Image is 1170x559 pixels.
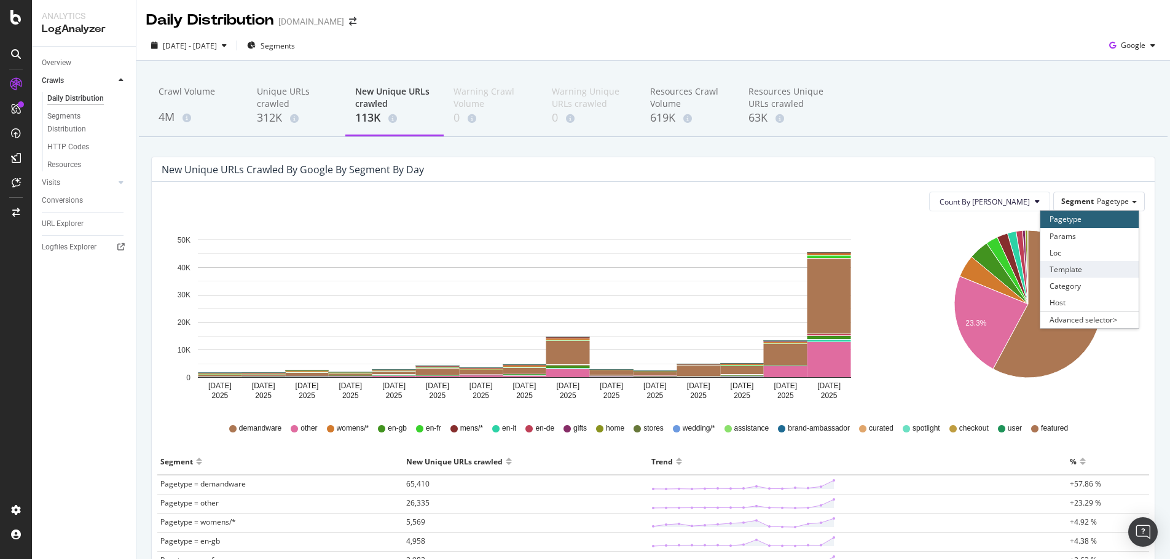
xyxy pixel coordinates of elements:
[426,423,441,434] span: en-fr
[774,381,797,390] text: [DATE]
[560,391,576,400] text: 2025
[748,110,827,126] div: 63K
[535,423,554,434] span: en-de
[42,217,127,230] a: URL Explorer
[1061,196,1094,206] span: Segment
[146,10,273,31] div: Daily Distribution
[690,391,707,400] text: 2025
[606,423,624,434] span: home
[296,381,319,390] text: [DATE]
[42,57,71,69] div: Overview
[47,158,81,171] div: Resources
[959,423,989,434] span: checkout
[42,241,96,254] div: Logfiles Explorer
[453,85,532,110] div: Warning Crawl Volume
[178,291,190,300] text: 30K
[1040,294,1139,311] div: Host
[1070,451,1077,471] div: %
[516,391,533,400] text: 2025
[42,22,126,36] div: LogAnalyzer
[252,381,275,390] text: [DATE]
[1097,196,1129,206] span: Pagetype
[556,381,579,390] text: [DATE]
[643,423,664,434] span: stores
[1040,228,1139,244] div: Params
[1040,211,1139,227] div: Pagetype
[406,517,425,527] span: 5,569
[355,85,434,110] div: New Unique URLs crawled
[47,110,127,136] a: Segments Distribution
[913,221,1143,405] svg: A chart.
[651,451,673,471] div: Trend
[469,381,493,390] text: [DATE]
[647,391,664,400] text: 2025
[650,110,729,126] div: 619K
[929,192,1050,211] button: Count By [PERSON_NAME]
[460,423,483,434] span: mens/*
[1070,517,1097,527] span: +4.92 %
[355,110,434,126] div: 113K
[869,423,893,434] span: curated
[42,176,60,189] div: Visits
[603,391,620,400] text: 2025
[42,194,127,207] a: Conversions
[42,194,83,207] div: Conversions
[1040,311,1139,328] div: Advanced selector >
[160,517,236,527] span: Pagetype = womens/*
[299,391,315,400] text: 2025
[349,17,356,26] div: arrow-right-arrow-left
[1008,423,1022,434] span: user
[426,381,449,390] text: [DATE]
[748,85,827,110] div: Resources Unique URLs crawled
[178,346,190,354] text: 10K
[160,479,246,489] span: Pagetype = demandware
[47,141,127,154] a: HTTP Codes
[406,451,503,471] div: New Unique URLs crawled
[453,110,532,126] div: 0
[178,318,190,327] text: 20K
[162,163,424,176] div: New Unique URLs crawled by google by Segment by Day
[337,423,369,434] span: womens/*
[734,391,750,400] text: 2025
[406,479,430,489] span: 65,410
[386,391,402,400] text: 2025
[788,423,850,434] span: brand-ambassador
[47,92,104,105] div: Daily Distribution
[47,158,127,171] a: Resources
[430,391,446,400] text: 2025
[42,74,115,87] a: Crawls
[1104,36,1160,55] button: Google
[777,391,794,400] text: 2025
[178,264,190,272] text: 40K
[208,381,232,390] text: [DATE]
[160,536,220,546] span: Pagetype = en-gb
[965,319,986,327] text: 23.3%
[1128,517,1158,547] div: Open Intercom Messenger
[1040,261,1139,278] div: Template
[257,85,336,110] div: Unique URLs crawled
[406,536,425,546] span: 4,958
[1121,40,1145,50] span: Google
[940,197,1030,207] span: Count By Day
[388,423,407,434] span: en-gb
[650,85,729,110] div: Resources Crawl Volume
[163,41,217,51] span: [DATE] - [DATE]
[300,423,317,434] span: other
[159,85,237,109] div: Crawl Volume
[821,391,838,400] text: 2025
[278,15,344,28] div: [DOMAIN_NAME]
[600,381,623,390] text: [DATE]
[212,391,229,400] text: 2025
[47,141,89,154] div: HTTP Codes
[552,85,630,110] div: Warning Unique URLs crawled
[162,221,887,405] svg: A chart.
[186,373,190,382] text: 0
[643,381,667,390] text: [DATE]
[339,381,362,390] text: [DATE]
[255,391,272,400] text: 2025
[257,110,336,126] div: 312K
[1070,498,1101,508] span: +23.29 %
[573,423,587,434] span: gifts
[42,176,115,189] a: Visits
